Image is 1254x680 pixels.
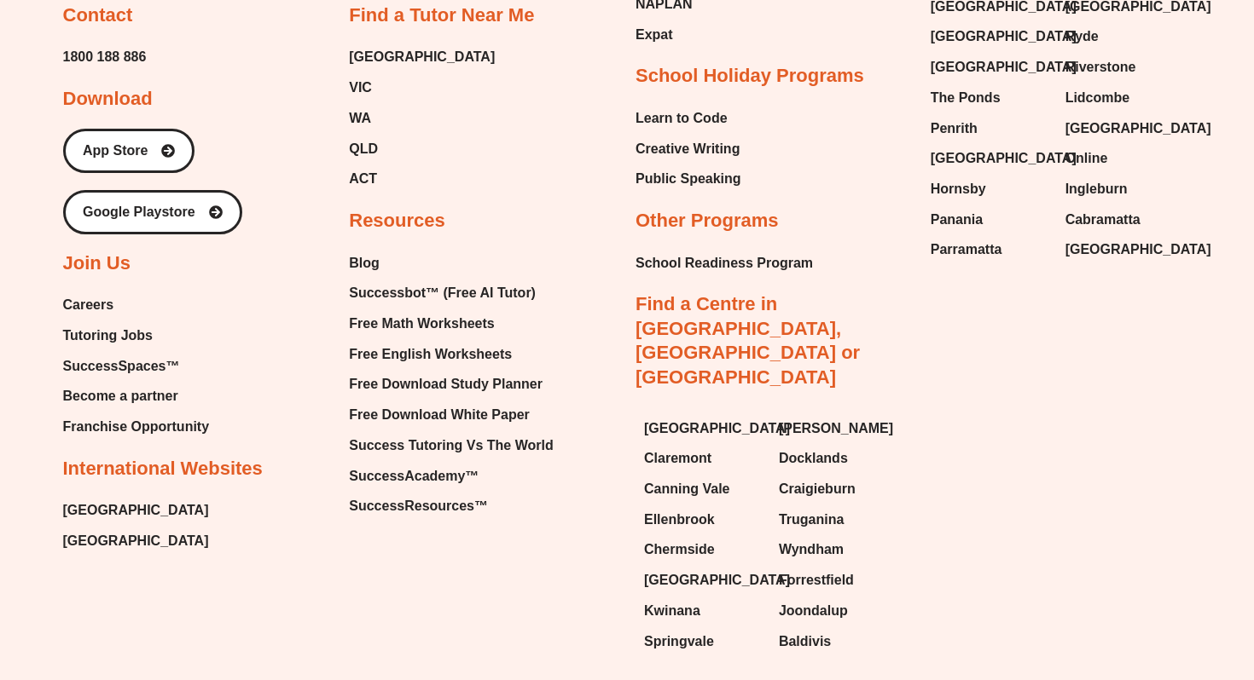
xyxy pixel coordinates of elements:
[83,205,195,219] span: Google Playstore
[349,493,488,519] span: SuccessResources™
[63,190,242,234] a: Google Playstore
[779,568,897,593] a: Forrestfield
[931,237,1048,262] a: Parramatta
[349,372,553,397] a: Free Download Study Planner
[779,568,854,593] span: Forrestfield
[931,85,1048,111] a: The Ponds
[349,44,495,70] a: [GEOGRAPHIC_DATA]
[63,528,209,554] a: [GEOGRAPHIC_DATA]
[636,293,860,388] a: Find a Centre in [GEOGRAPHIC_DATA], [GEOGRAPHIC_DATA] or [GEOGRAPHIC_DATA]
[1065,176,1128,202] span: Ingleburn
[1065,237,1211,262] span: [GEOGRAPHIC_DATA]
[1065,146,1183,171] a: Online
[931,55,1048,80] a: [GEOGRAPHIC_DATA]
[931,176,1048,202] a: Hornsby
[779,476,897,502] a: Craigieburn
[779,507,844,533] span: Truganina
[63,44,147,70] a: 1800 188 886
[349,75,495,101] a: VIC
[644,598,700,624] span: Kwinana
[349,372,543,397] span: Free Download Study Planner
[644,629,762,654] a: Springvale
[63,292,114,318] span: Careers
[644,507,715,533] span: Ellenbrook
[63,3,133,28] h2: Contact
[349,493,553,519] a: SuccessResources™
[931,146,1077,171] span: [GEOGRAPHIC_DATA]
[931,207,983,233] span: Panania
[636,64,864,89] h2: School Holiday Programs
[349,136,378,162] span: QLD
[779,416,893,441] span: [PERSON_NAME]
[349,311,553,337] a: Free Math Worksheets
[644,598,762,624] a: Kwinana
[931,176,986,202] span: Hornsby
[349,280,536,306] span: Successbot™ (Free AI Tutor)
[779,446,897,471] a: Docklands
[349,106,371,131] span: WA
[644,446,762,471] a: Claremont
[636,136,741,162] a: Creative Writing
[349,464,479,489] span: SuccessAcademy™
[349,106,495,131] a: WA
[961,487,1254,680] iframe: Chat Widget
[1065,207,1183,233] a: Cabramatta
[636,166,741,192] a: Public Speaking
[63,498,209,523] a: [GEOGRAPHIC_DATA]
[63,292,210,318] a: Careers
[1065,146,1108,171] span: Online
[931,237,1002,262] span: Parramatta
[644,507,762,533] a: Ellenbrook
[931,24,1077,49] span: [GEOGRAPHIC_DATA]
[644,629,714,654] span: Springvale
[644,476,762,502] a: Canning Vale
[636,106,728,131] span: Learn to Code
[931,207,1048,233] a: Panania
[63,323,210,349] a: Tutoring Jobs
[83,144,148,158] span: App Store
[349,251,380,276] span: Blog
[644,568,762,593] a: [GEOGRAPHIC_DATA]
[931,146,1048,171] a: [GEOGRAPHIC_DATA]
[1065,176,1183,202] a: Ingleburn
[1065,116,1183,141] a: [GEOGRAPHIC_DATA]
[636,22,673,48] span: Expat
[1065,24,1099,49] span: Ryde
[931,24,1048,49] a: [GEOGRAPHIC_DATA]
[349,402,553,428] a: Free Download White Paper
[636,251,813,276] a: School Readiness Program
[349,402,530,428] span: Free Download White Paper
[349,3,534,28] h2: Find a Tutor Near Me
[779,507,897,533] a: Truganina
[931,85,1001,111] span: The Ponds
[349,311,494,337] span: Free Math Worksheets
[1065,237,1183,262] a: [GEOGRAPHIC_DATA]
[63,414,210,440] span: Franchise Opportunity
[1065,24,1183,49] a: Ryde
[931,55,1077,80] span: [GEOGRAPHIC_DATA]
[63,354,180,379] span: SuccessSpaces™
[349,433,553,458] span: Success Tutoring Vs The World
[636,22,717,48] a: Expat
[63,251,131,276] h2: Join Us
[1065,116,1211,141] span: [GEOGRAPHIC_DATA]
[349,209,445,233] h2: Resources
[779,598,848,624] span: Joondalup
[779,598,897,624] a: Joondalup
[644,568,790,593] span: [GEOGRAPHIC_DATA]
[63,457,263,481] h2: International Websites
[931,116,1048,141] a: Penrith
[644,537,715,562] span: Chermside
[779,416,897,441] a: [PERSON_NAME]
[636,209,779,233] h2: Other Programs
[349,166,495,192] a: ACT
[636,106,741,131] a: Learn to Code
[349,136,495,162] a: QLD
[63,129,194,173] a: App Store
